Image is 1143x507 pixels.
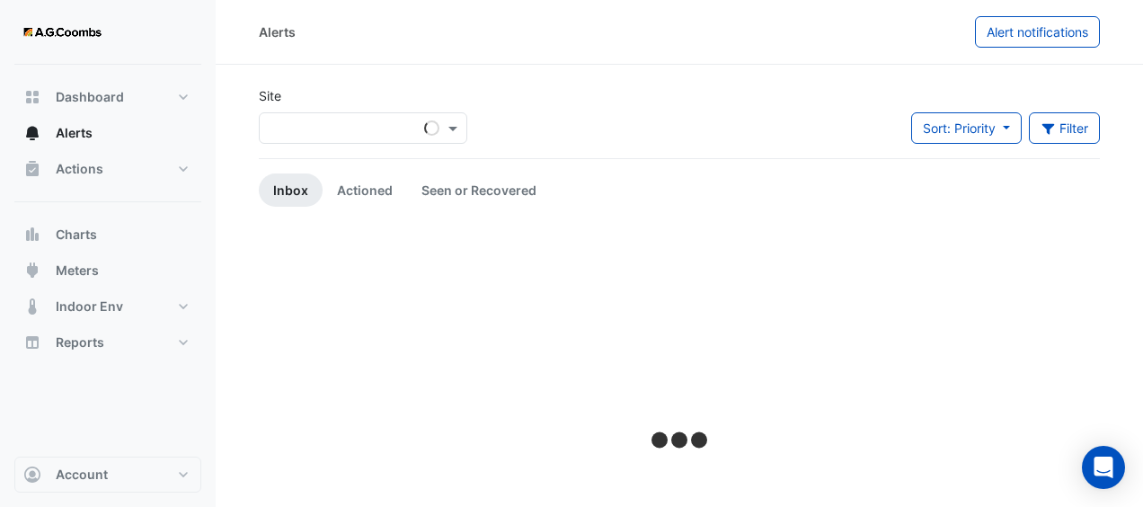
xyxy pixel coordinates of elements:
span: Alert notifications [987,24,1088,40]
a: Inbox [259,173,323,207]
button: Actions [14,151,201,187]
button: Account [14,457,201,493]
span: Indoor Env [56,298,123,316]
span: Actions [56,160,103,178]
button: Filter [1029,112,1101,144]
button: Alert notifications [975,16,1100,48]
span: Alerts [56,124,93,142]
label: Site [259,86,281,105]
a: Seen or Recovered [407,173,551,207]
a: Actioned [323,173,407,207]
span: Meters [56,262,99,280]
app-icon: Meters [23,262,41,280]
app-icon: Charts [23,226,41,244]
app-icon: Actions [23,160,41,178]
button: Sort: Priority [911,112,1022,144]
button: Charts [14,217,201,253]
span: Account [56,466,108,484]
div: Open Intercom Messenger [1082,446,1125,489]
app-icon: Indoor Env [23,298,41,316]
button: Alerts [14,115,201,151]
span: Reports [56,334,104,351]
app-icon: Reports [23,334,41,351]
button: Indoor Env [14,289,201,325]
span: Sort: Priority [923,120,996,136]
img: Company Logo [22,14,102,50]
div: Alerts [259,22,296,41]
button: Reports [14,325,201,360]
span: Charts [56,226,97,244]
app-icon: Alerts [23,124,41,142]
button: Dashboard [14,79,201,115]
app-icon: Dashboard [23,88,41,106]
button: Meters [14,253,201,289]
span: Dashboard [56,88,124,106]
